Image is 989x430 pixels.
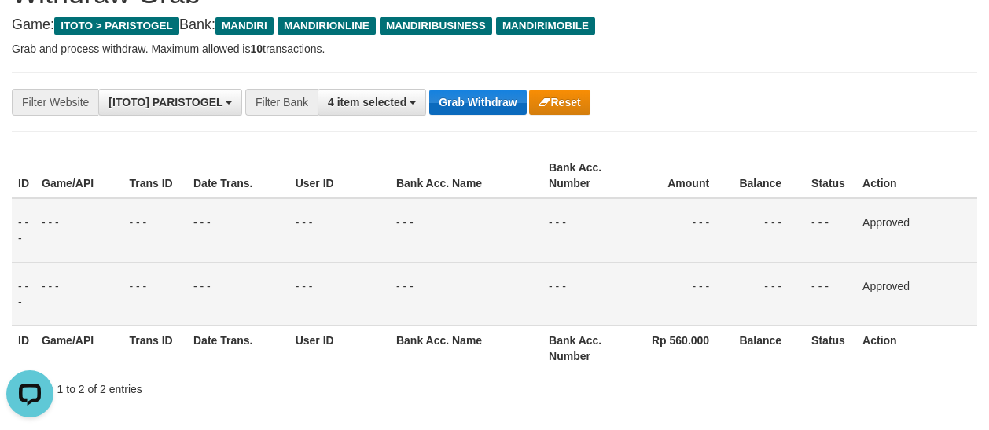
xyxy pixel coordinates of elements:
[542,325,629,370] th: Bank Acc. Number
[542,153,629,198] th: Bank Acc. Number
[542,198,629,263] td: - - -
[630,325,733,370] th: Rp 560.000
[856,262,977,325] td: Approved
[245,89,318,116] div: Filter Bank
[805,325,856,370] th: Status
[187,198,289,263] td: - - -
[733,262,805,325] td: - - -
[123,153,187,198] th: Trans ID
[289,198,390,263] td: - - -
[390,153,542,198] th: Bank Acc. Name
[108,96,222,108] span: [ITOTO] PARISTOGEL
[278,17,376,35] span: MANDIRIONLINE
[187,325,289,370] th: Date Trans.
[35,325,123,370] th: Game/API
[35,262,123,325] td: - - -
[630,262,733,325] td: - - -
[630,153,733,198] th: Amount
[805,198,856,263] td: - - -
[98,89,242,116] button: [ITOTO] PARISTOGEL
[123,262,187,325] td: - - -
[6,6,53,53] button: Open LiveChat chat widget
[12,17,977,33] h4: Game: Bank:
[630,198,733,263] td: - - -
[187,153,289,198] th: Date Trans.
[215,17,274,35] span: MANDIRI
[289,262,390,325] td: - - -
[733,153,805,198] th: Balance
[54,17,179,35] span: ITOTO > PARISTOGEL
[856,153,977,198] th: Action
[12,198,35,263] td: - - -
[35,198,123,263] td: - - -
[12,325,35,370] th: ID
[12,153,35,198] th: ID
[542,262,629,325] td: - - -
[390,198,542,263] td: - - -
[328,96,406,108] span: 4 item selected
[856,325,977,370] th: Action
[250,42,263,55] strong: 10
[733,198,805,263] td: - - -
[187,262,289,325] td: - - -
[733,325,805,370] th: Balance
[123,325,187,370] th: Trans ID
[12,41,977,57] p: Grab and process withdraw. Maximum allowed is transactions.
[12,89,98,116] div: Filter Website
[289,325,390,370] th: User ID
[390,325,542,370] th: Bank Acc. Name
[429,90,526,115] button: Grab Withdraw
[805,262,856,325] td: - - -
[123,198,187,263] td: - - -
[805,153,856,198] th: Status
[496,17,595,35] span: MANDIRIMOBILE
[390,262,542,325] td: - - -
[856,198,977,263] td: Approved
[380,17,492,35] span: MANDIRIBUSINESS
[289,153,390,198] th: User ID
[318,89,426,116] button: 4 item selected
[35,153,123,198] th: Game/API
[12,262,35,325] td: - - -
[12,375,400,397] div: Showing 1 to 2 of 2 entries
[529,90,590,115] button: Reset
